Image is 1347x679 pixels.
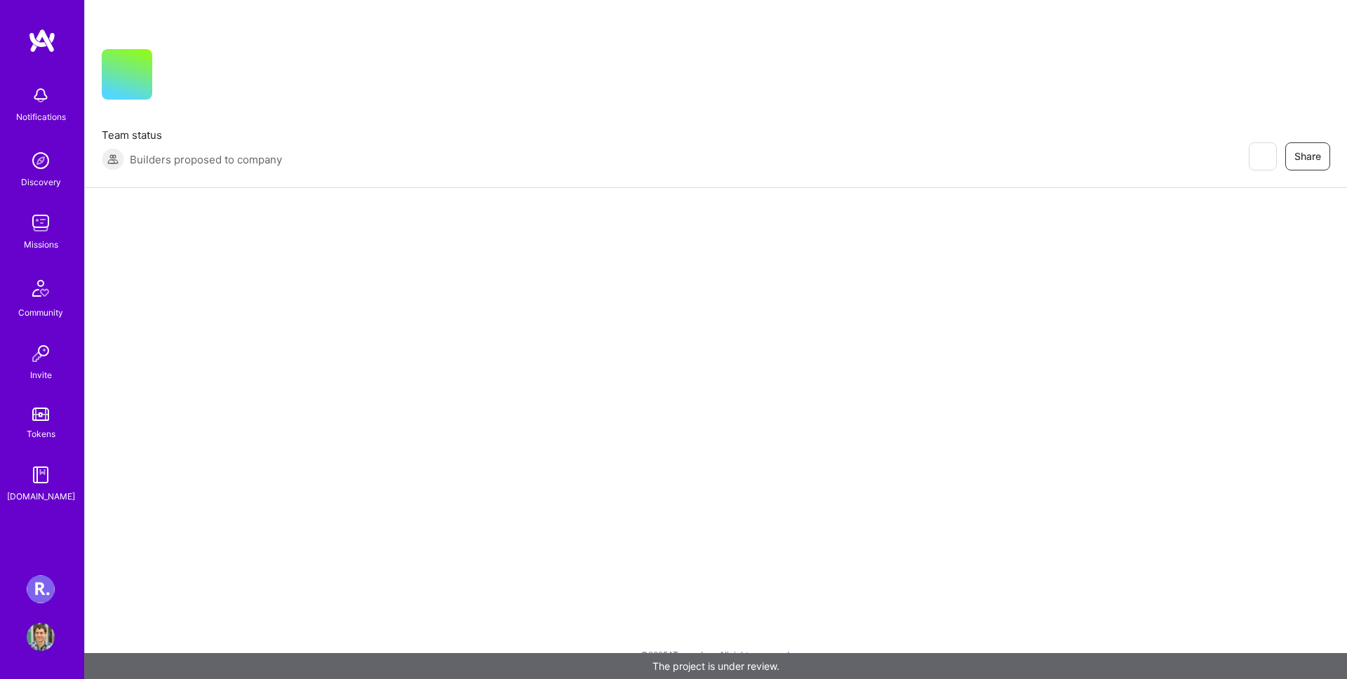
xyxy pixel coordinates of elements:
div: [DOMAIN_NAME] [7,489,75,504]
img: teamwork [27,209,55,237]
button: Share [1285,142,1330,170]
div: Community [18,305,63,320]
img: bell [27,81,55,109]
div: Tokens [27,426,55,441]
img: Community [24,271,58,305]
div: The project is under review. [84,653,1347,679]
img: Builders proposed to company [102,148,124,170]
span: Team status [102,128,282,142]
div: Discovery [21,175,61,189]
img: User Avatar [27,623,55,651]
i: icon EyeClosed [1256,151,1268,162]
span: Builders proposed to company [130,152,282,167]
div: Notifications [16,109,66,124]
a: User Avatar [23,623,58,651]
div: Missions [24,237,58,252]
img: discovery [27,147,55,175]
img: tokens [32,408,49,421]
img: Invite [27,339,55,368]
img: logo [28,28,56,53]
i: icon CompanyGray [169,72,180,83]
div: Invite [30,368,52,382]
span: Share [1294,149,1321,163]
img: guide book [27,461,55,489]
a: Roger Healthcare: Team for Clinical Intake Platform [23,575,58,603]
img: Roger Healthcare: Team for Clinical Intake Platform [27,575,55,603]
